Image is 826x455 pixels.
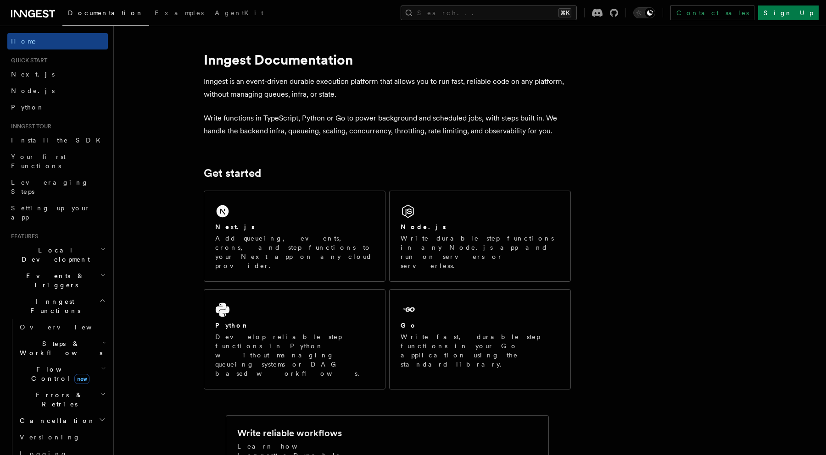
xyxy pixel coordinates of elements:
[215,234,374,270] p: Add queueing, events, crons, and step functions to your Next app on any cloud provider.
[670,5,754,20] a: Contact sales
[7,293,108,319] button: Inngest Functions
[401,332,559,369] p: Write fast, durable step functions in your Go application using the standard library.
[204,112,571,137] p: Write functions in TypeScript, Python or Go to power background and scheduled jobs, with steps bu...
[204,75,571,101] p: Inngest is an event-driven durable execution platform that allows you to run fast, reliable code ...
[16,335,108,361] button: Steps & Workflows
[204,51,571,68] h1: Inngest Documentation
[16,361,108,387] button: Flow Controlnew
[7,99,108,115] a: Python
[7,148,108,174] a: Your first Functions
[16,390,100,409] span: Errors & Retries
[7,246,100,264] span: Local Development
[401,5,577,20] button: Search...⌘K
[20,433,80,441] span: Versioning
[7,242,108,268] button: Local Development
[68,9,144,16] span: Documentation
[401,321,417,330] h2: Go
[558,8,571,17] kbd: ⌘K
[16,365,101,383] span: Flow Control
[11,204,90,221] span: Setting up your app
[7,82,108,99] a: Node.js
[7,297,99,315] span: Inngest Functions
[11,87,55,94] span: Node.js
[204,191,385,282] a: Next.jsAdd queueing, events, crons, and step functions to your Next app on any cloud provider.
[11,104,45,111] span: Python
[11,179,89,195] span: Leveraging Steps
[20,323,114,331] span: Overview
[209,3,269,25] a: AgentKit
[16,429,108,445] a: Versioning
[16,319,108,335] a: Overview
[633,7,655,18] button: Toggle dark mode
[16,416,95,425] span: Cancellation
[401,234,559,270] p: Write durable step functions in any Node.js app and run on servers or serverless.
[7,132,108,148] a: Install the SDK
[11,137,106,144] span: Install the SDK
[215,321,249,330] h2: Python
[7,271,100,290] span: Events & Triggers
[74,374,89,384] span: new
[16,387,108,412] button: Errors & Retries
[7,268,108,293] button: Events & Triggers
[215,332,374,378] p: Develop reliable step functions in Python without managing queueing systems or DAG based workflows.
[204,289,385,389] a: PythonDevelop reliable step functions in Python without managing queueing systems or DAG based wo...
[401,222,446,231] h2: Node.js
[11,153,66,170] span: Your first Functions
[215,9,263,16] span: AgentKit
[7,33,108,49] a: Home
[11,37,37,46] span: Home
[215,222,255,231] h2: Next.js
[11,71,55,78] span: Next.js
[758,5,819,20] a: Sign Up
[62,3,149,26] a: Documentation
[7,174,108,200] a: Leveraging Steps
[16,412,108,429] button: Cancellation
[389,289,571,389] a: GoWrite fast, durable step functions in your Go application using the standard library.
[389,191,571,282] a: Node.jsWrite durable step functions in any Node.js app and run on servers or serverless.
[149,3,209,25] a: Examples
[7,57,47,64] span: Quick start
[237,427,342,439] h2: Write reliable workflows
[7,200,108,225] a: Setting up your app
[7,123,51,130] span: Inngest tour
[204,167,261,180] a: Get started
[16,339,102,357] span: Steps & Workflows
[7,233,38,240] span: Features
[7,66,108,82] a: Next.js
[155,9,204,16] span: Examples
